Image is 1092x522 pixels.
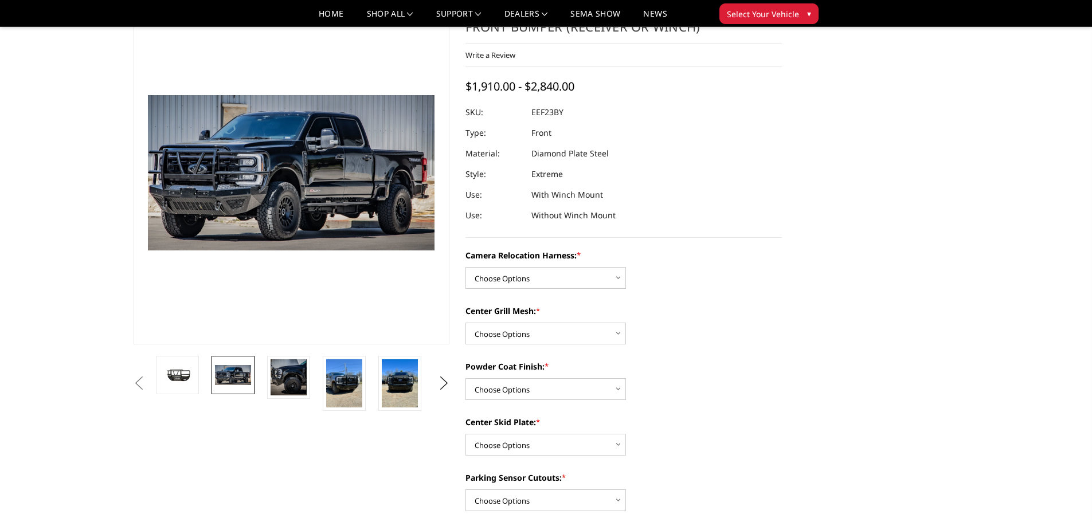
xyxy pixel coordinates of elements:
[531,185,603,205] dd: With Winch Mount
[159,365,195,385] img: 2023-2025 Ford F250-350 - T2 Series - Extreme Front Bumper (receiver or winch)
[1035,467,1092,522] iframe: Chat Widget
[643,10,667,26] a: News
[319,10,343,26] a: Home
[465,305,782,317] label: Center Grill Mesh:
[570,10,620,26] a: SEMA Show
[465,472,782,484] label: Parking Sensor Cutouts:
[436,10,482,26] a: Support
[807,7,811,19] span: ▾
[465,205,523,226] dt: Use:
[215,365,251,384] img: 2023-2025 Ford F250-350 - T2 Series - Extreme Front Bumper (receiver or winch)
[465,102,523,123] dt: SKU:
[326,359,362,407] img: 2023-2025 Ford F250-350 - T2 Series - Extreme Front Bumper (receiver or winch)
[531,123,551,143] dd: Front
[719,3,819,24] button: Select Your Vehicle
[531,143,609,164] dd: Diamond Plate Steel
[531,102,563,123] dd: EEF23BY
[465,50,515,60] a: Write a Review
[465,164,523,185] dt: Style:
[367,10,413,26] a: shop all
[465,185,523,205] dt: Use:
[465,123,523,143] dt: Type:
[531,205,616,226] dd: Without Winch Mount
[131,375,148,392] button: Previous
[435,375,452,392] button: Next
[382,359,418,407] img: 2023-2025 Ford F250-350 - T2 Series - Extreme Front Bumper (receiver or winch)
[531,164,563,185] dd: Extreme
[465,416,782,428] label: Center Skid Plate:
[727,8,799,20] span: Select Your Vehicle
[465,360,782,372] label: Powder Coat Finish:
[465,143,523,164] dt: Material:
[465,79,574,94] span: $1,910.00 - $2,840.00
[504,10,548,26] a: Dealers
[271,359,307,395] img: 2023-2025 Ford F250-350 - T2 Series - Extreme Front Bumper (receiver or winch)
[465,249,782,261] label: Camera Relocation Harness:
[134,1,450,344] a: 2023-2025 Ford F250-350 - T2 Series - Extreme Front Bumper (receiver or winch)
